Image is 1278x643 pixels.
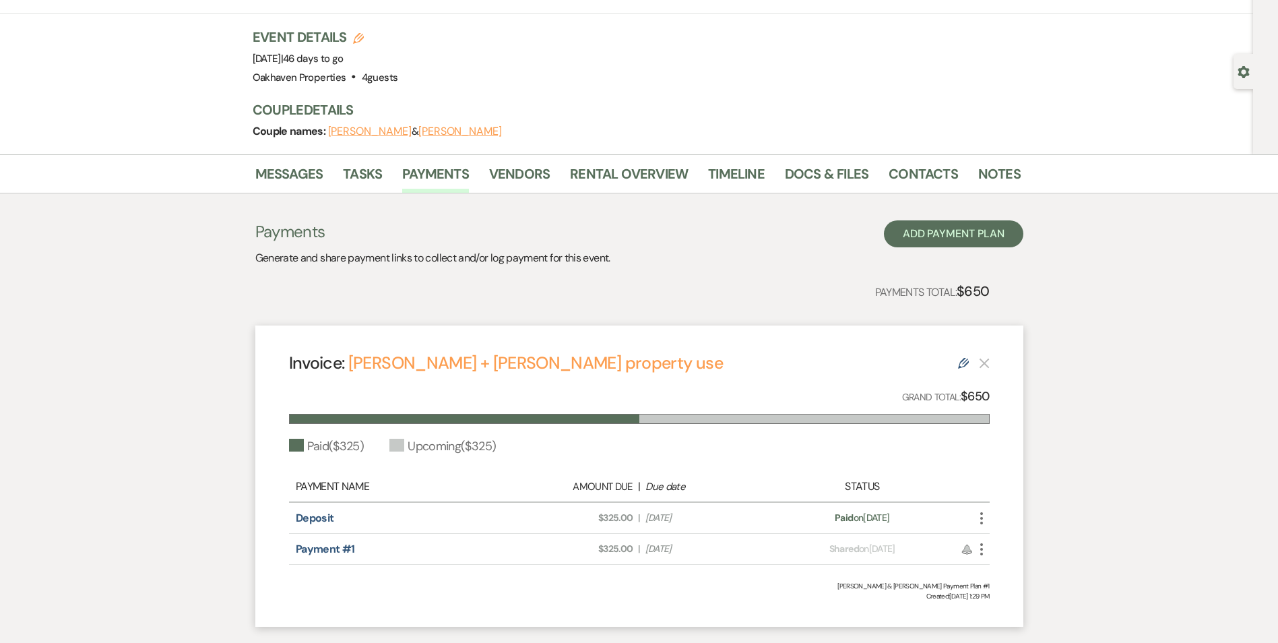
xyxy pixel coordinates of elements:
[389,437,496,456] div: Upcoming ( $325 )
[281,52,344,65] span: |
[875,280,990,302] p: Payments Total:
[645,542,769,556] span: [DATE]
[645,479,769,495] div: Due date
[835,512,853,524] span: Paid
[283,52,344,65] span: 46 days to go
[829,543,859,555] span: Shared
[638,511,639,525] span: |
[296,542,355,556] a: Payment #1
[255,249,610,267] p: Generate and share payment links to collect and/or log payment for this event.
[253,28,398,47] h3: Event Details
[638,542,639,556] span: |
[255,163,323,193] a: Messages
[296,511,334,525] a: Deposit
[255,220,610,243] h3: Payments
[889,163,958,193] a: Contacts
[509,542,633,556] span: $325.00
[328,125,502,138] span: &
[645,511,769,525] span: [DATE]
[253,52,344,65] span: [DATE]
[343,163,382,193] a: Tasks
[253,71,346,84] span: Oakhaven Properties
[979,357,990,369] button: This payment plan cannot be deleted because it contains links that have been paid through Weven’s...
[1238,65,1250,78] button: Open lead details
[253,124,328,138] span: Couple names:
[289,351,723,375] h4: Invoice:
[776,542,948,556] div: on [DATE]
[402,163,469,193] a: Payments
[289,581,990,591] div: [PERSON_NAME] & [PERSON_NAME] Payment Plan #1
[328,126,412,137] button: [PERSON_NAME]
[978,163,1021,193] a: Notes
[509,479,633,495] div: Amount Due
[570,163,688,193] a: Rental Overview
[489,163,550,193] a: Vendors
[785,163,868,193] a: Docs & Files
[884,220,1023,247] button: Add Payment Plan
[961,388,989,404] strong: $650
[708,163,765,193] a: Timeline
[776,511,948,525] div: on [DATE]
[776,479,948,495] div: Status
[418,126,502,137] button: [PERSON_NAME]
[362,71,398,84] span: 4 guests
[348,352,723,374] a: [PERSON_NAME] + [PERSON_NAME] property use
[509,511,633,525] span: $325.00
[502,479,777,495] div: |
[289,437,364,456] div: Paid ( $325 )
[957,282,989,300] strong: $650
[296,479,502,495] div: Payment Name
[289,591,990,601] span: Created: [DATE] 1:29 PM
[902,387,990,406] p: Grand Total:
[253,100,1007,119] h3: Couple Details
